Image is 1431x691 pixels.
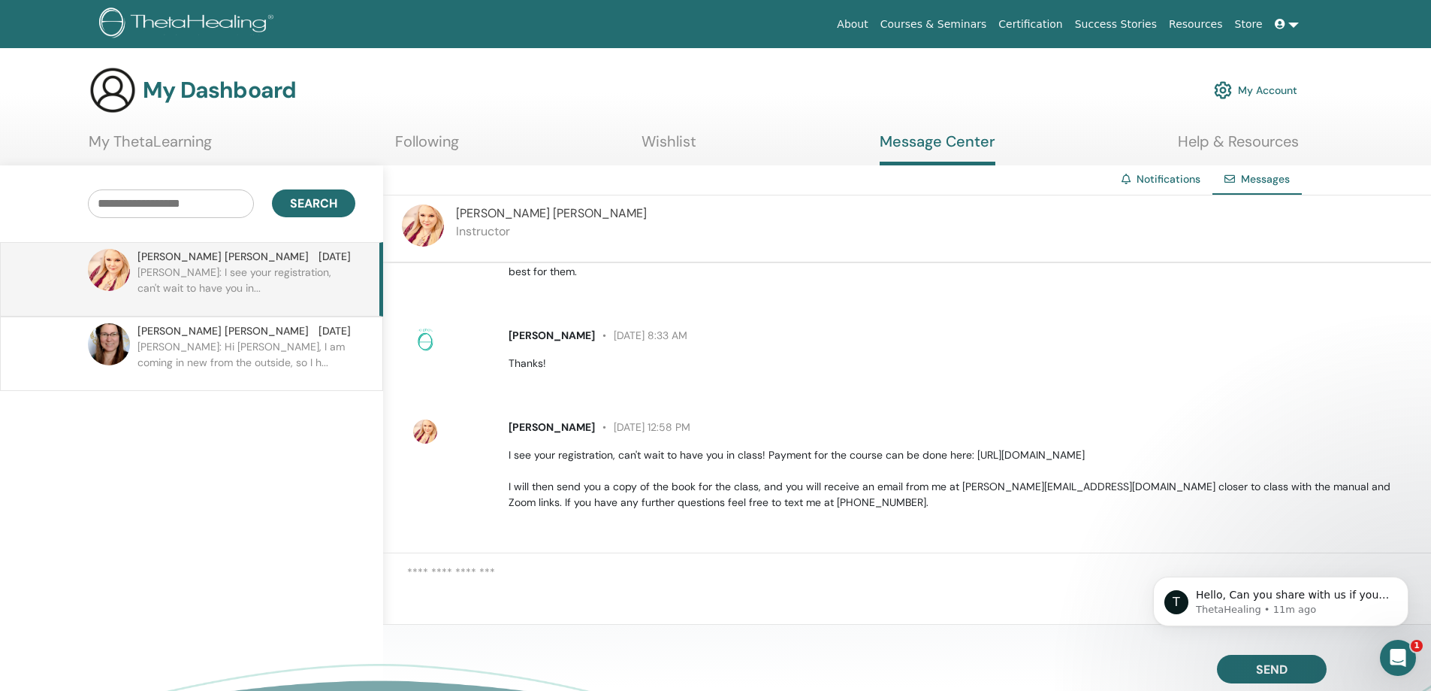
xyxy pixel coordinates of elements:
[319,323,351,339] span: [DATE]
[1131,545,1431,650] iframe: Intercom notifications message
[880,132,995,165] a: Message Center
[99,8,279,41] img: logo.png
[1163,11,1229,38] a: Resources
[137,323,309,339] span: [PERSON_NAME] [PERSON_NAME]
[509,420,595,434] span: [PERSON_NAME]
[395,132,459,162] a: Following
[509,329,595,342] span: [PERSON_NAME]
[456,205,647,221] span: [PERSON_NAME] [PERSON_NAME]
[874,11,993,38] a: Courses & Seminars
[831,11,874,38] a: About
[509,447,1414,511] p: I see your registration, can't wait to have you in class! Payment for the course can be done here...
[319,249,351,265] span: [DATE]
[1256,662,1288,677] span: Send
[290,195,337,211] span: Search
[143,77,296,104] h3: My Dashboard
[1241,172,1290,186] span: Messages
[1178,132,1299,162] a: Help & Resources
[642,132,696,162] a: Wishlist
[992,11,1068,38] a: Certification
[1214,74,1297,107] a: My Account
[1380,640,1416,676] iframe: Intercom live chat
[1214,77,1232,103] img: cog.svg
[137,339,355,384] p: [PERSON_NAME]: Hi [PERSON_NAME], I am coming in new from the outside, so I h...
[137,265,355,310] p: [PERSON_NAME]: I see your registration, can't wait to have you in...
[137,249,309,265] span: [PERSON_NAME] [PERSON_NAME]
[88,323,130,365] img: default.jpg
[89,132,212,162] a: My ThetaLearning
[1411,640,1423,652] span: 1
[413,328,437,352] img: no-photo.png
[413,420,437,444] img: default.jpg
[1137,172,1200,186] a: Notifications
[89,66,137,114] img: generic-user-icon.jpg
[1217,655,1327,683] button: Send
[272,189,355,217] button: Search
[1069,11,1163,38] a: Success Stories
[456,223,647,241] p: Instructor
[1229,11,1269,38] a: Store
[402,205,444,247] img: default.jpg
[509,356,1414,371] p: Thanks!
[595,420,690,434] span: [DATE] 12:58 PM
[595,329,687,342] span: [DATE] 8:33 AM
[88,249,130,291] img: default.jpg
